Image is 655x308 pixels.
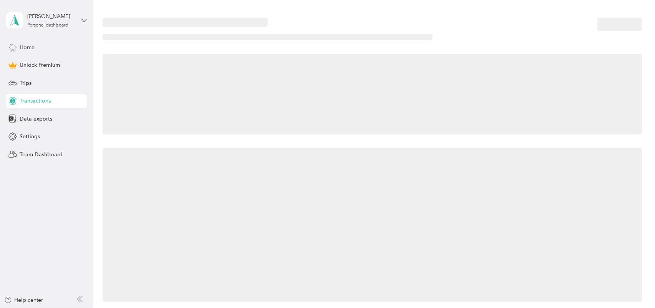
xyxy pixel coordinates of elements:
span: Trips [20,79,32,87]
span: Settings [20,132,40,141]
div: Personal dashboard [27,23,68,28]
span: Unlock Premium [20,61,60,69]
div: [PERSON_NAME] [27,12,75,20]
span: Home [20,43,35,51]
span: Team Dashboard [20,151,63,159]
span: Data exports [20,115,52,123]
span: Transactions [20,97,51,105]
button: Help center [4,296,43,304]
